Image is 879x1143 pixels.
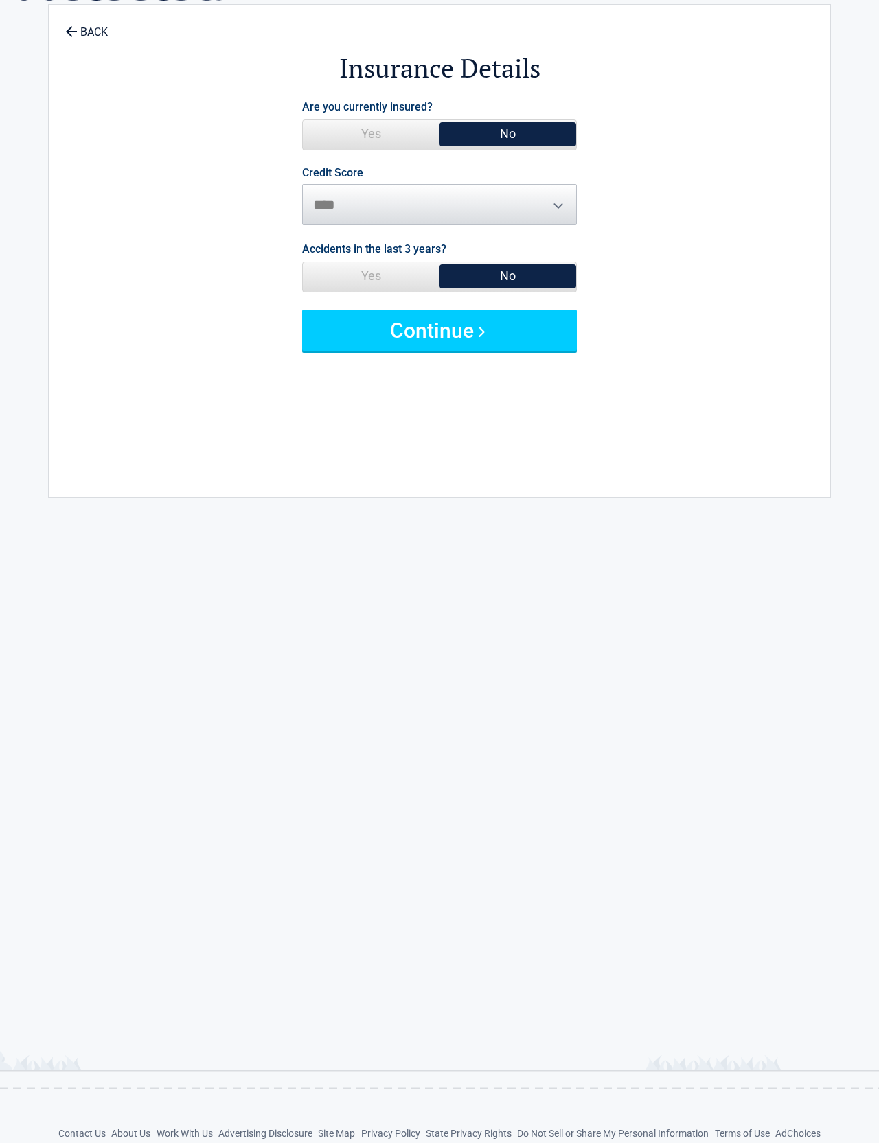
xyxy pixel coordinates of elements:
[302,168,363,178] label: Credit Score
[439,120,576,148] span: No
[218,1128,312,1139] a: Advertising Disclosure
[303,262,439,290] span: Yes
[439,262,576,290] span: No
[62,14,111,38] a: BACK
[318,1128,355,1139] a: Site Map
[426,1128,512,1139] a: State Privacy Rights
[111,1128,150,1139] a: About Us
[517,1128,709,1139] a: Do Not Sell or Share My Personal Information
[302,240,446,258] label: Accidents in the last 3 years?
[715,1128,770,1139] a: Terms of Use
[775,1128,821,1139] a: AdChoices
[303,120,439,148] span: Yes
[302,310,577,351] button: Continue
[361,1128,420,1139] a: Privacy Policy
[58,1128,106,1139] a: Contact Us
[302,97,433,116] label: Are you currently insured?
[157,1128,213,1139] a: Work With Us
[124,51,755,86] h2: Insurance Details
